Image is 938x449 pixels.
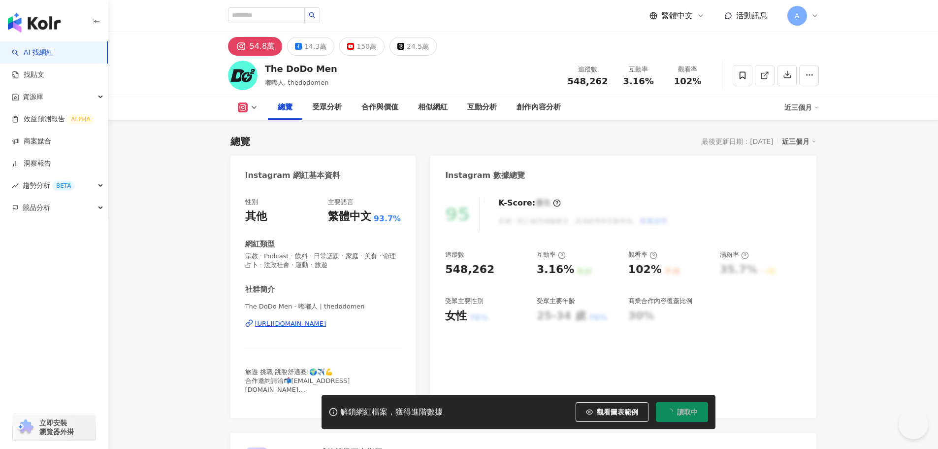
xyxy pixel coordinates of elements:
span: 立即安裝 瀏覽器外掛 [39,418,74,436]
button: 150萬 [339,37,385,56]
a: 效益預測報告ALPHA [12,114,94,124]
span: 資源庫 [23,86,43,108]
div: 3.16% [537,262,574,277]
a: searchAI 找網紅 [12,48,53,58]
div: 商業合作內容覆蓋比例 [628,297,692,306]
a: 商案媒合 [12,137,51,146]
div: 追蹤數 [445,250,464,259]
div: 總覽 [278,102,292,113]
button: 14.3萬 [287,37,334,56]
div: 觀看率 [628,250,657,259]
img: logo [8,13,61,33]
div: 互動率 [537,250,566,259]
a: 洞察報告 [12,159,51,169]
div: 總覽 [230,135,250,148]
div: 150萬 [356,39,377,53]
button: 觀看圖表範例 [576,402,648,422]
div: 548,262 [445,262,494,277]
div: 102% [628,262,662,277]
button: 讀取中 [656,402,708,422]
span: The DoDo Men - 嘟嘟人 | thedodomen [245,302,401,311]
a: [URL][DOMAIN_NAME] [245,319,401,328]
span: 旅遊 挑戰 跳脫舒適圈!🌍✈️💪 合作邀約請洽📬[EMAIL_ADDRESS][DOMAIN_NAME] 點擊下方連結可以看到 1. Be You [PERSON_NAME]持續熱賣中👇 2. ... [245,368,370,420]
button: 24.5萬 [389,37,437,56]
div: 14.3萬 [304,39,326,53]
div: 社群簡介 [245,284,275,295]
div: 受眾主要性別 [445,297,484,306]
div: 互動率 [620,65,657,74]
div: 近三個月 [784,100,819,115]
span: rise [12,182,19,189]
div: 受眾主要年齡 [537,297,575,306]
div: 追蹤數 [568,65,608,74]
div: 網紅類型 [245,239,275,249]
div: K-Score : [498,198,561,208]
span: search [309,12,316,19]
div: Instagram 網紅基本資料 [245,170,341,181]
div: 漲粉率 [720,250,749,259]
div: 24.5萬 [407,39,429,53]
span: 繁體中文 [661,10,693,21]
div: 54.8萬 [250,39,275,53]
span: A [795,10,800,21]
button: 54.8萬 [228,37,283,56]
span: 趨勢分析 [23,174,75,197]
a: 找貼文 [12,70,44,80]
div: 最後更新日期：[DATE] [702,138,773,145]
span: 548,262 [568,76,608,86]
div: 互動分析 [467,102,497,113]
div: 創作內容分析 [517,102,561,113]
div: 女性 [445,309,467,324]
div: Instagram 數據總覽 [445,170,525,181]
div: 其他 [245,209,267,224]
div: [URL][DOMAIN_NAME] [255,319,326,328]
img: KOL Avatar [228,61,258,90]
div: 近三個月 [782,135,816,148]
span: 3.16% [623,76,653,86]
span: 競品分析 [23,197,50,219]
a: chrome extension立即安裝 瀏覽器外掛 [13,414,96,441]
span: 觀看圖表範例 [597,408,638,416]
div: 相似網紅 [418,102,448,113]
div: 解鎖網紅檔案，獲得進階數據 [340,407,443,417]
span: 嘟嘟人, thedodomen [265,79,329,86]
div: 性別 [245,198,258,207]
div: The DoDo Men [265,63,337,75]
span: loading [666,408,673,415]
span: 宗教 · Podcast · 飲料 · 日常話題 · 家庭 · 美食 · 命理占卜 · 法政社會 · 運動 · 旅遊 [245,252,401,270]
img: chrome extension [16,419,35,435]
div: 觀看率 [669,65,707,74]
div: BETA [52,181,75,191]
span: 102% [674,76,702,86]
span: 活動訊息 [736,11,768,20]
div: 繁體中文 [328,209,371,224]
div: 合作與價值 [361,102,398,113]
div: 主要語言 [328,198,354,207]
div: 受眾分析 [312,102,342,113]
span: 讀取中 [677,408,698,416]
span: 93.7% [374,213,401,224]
